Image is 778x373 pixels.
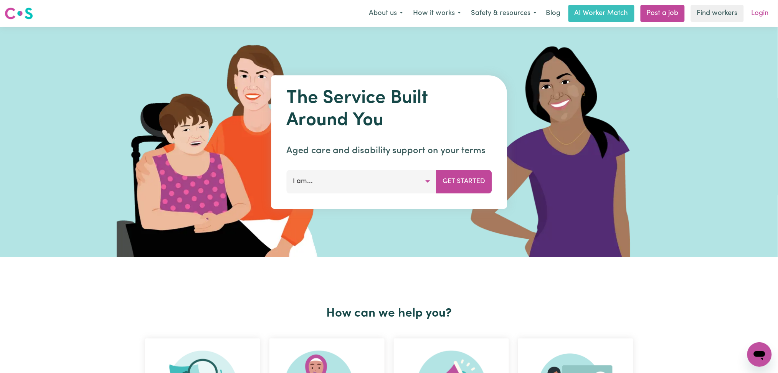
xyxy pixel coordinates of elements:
h2: How can we help you? [140,306,638,321]
button: How it works [408,5,466,21]
h1: The Service Built Around You [286,87,492,132]
a: AI Worker Match [568,5,634,22]
iframe: Button to launch messaging window [747,342,772,367]
a: Post a job [641,5,685,22]
a: Blog [542,5,565,22]
button: Safety & resources [466,5,542,21]
a: Find workers [691,5,744,22]
button: Get Started [436,170,492,193]
button: I am... [286,170,436,193]
a: Careseekers logo [5,5,33,22]
a: Login [747,5,773,22]
img: Careseekers logo [5,7,33,20]
p: Aged care and disability support on your terms [286,144,492,158]
button: About us [364,5,408,21]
